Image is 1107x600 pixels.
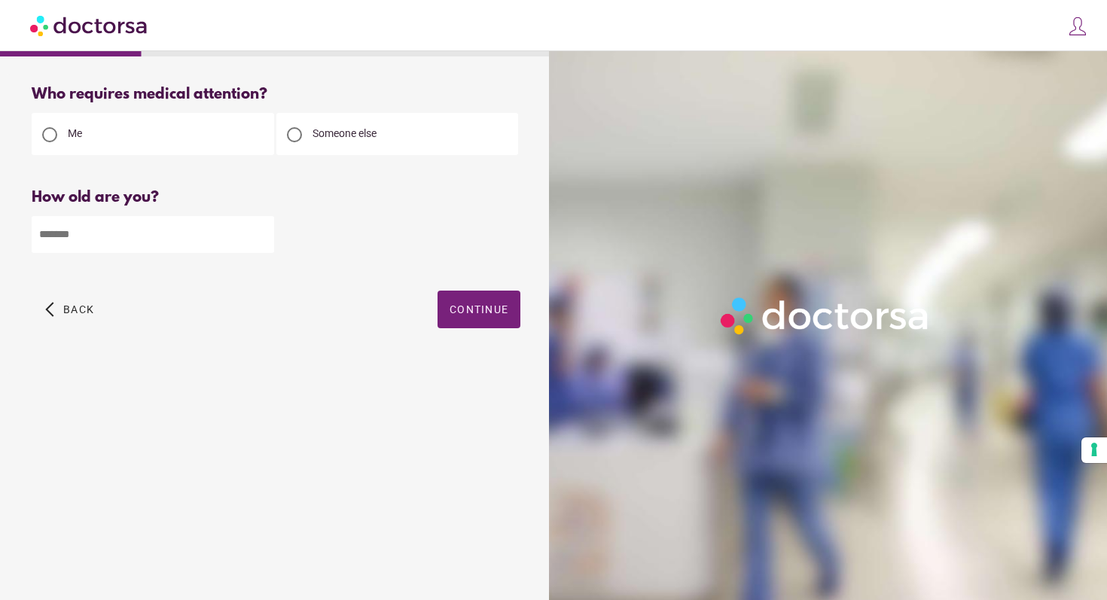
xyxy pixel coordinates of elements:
[438,291,520,328] button: Continue
[1081,437,1107,463] button: Your consent preferences for tracking technologies
[313,127,377,139] span: Someone else
[32,189,520,206] div: How old are you?
[30,8,149,42] img: Doctorsa.com
[715,291,936,341] img: Logo-Doctorsa-trans-White-partial-flat.png
[68,127,82,139] span: Me
[39,291,100,328] button: arrow_back_ios Back
[1067,16,1088,37] img: icons8-customer-100.png
[63,303,94,315] span: Back
[450,303,508,315] span: Continue
[32,86,520,103] div: Who requires medical attention?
